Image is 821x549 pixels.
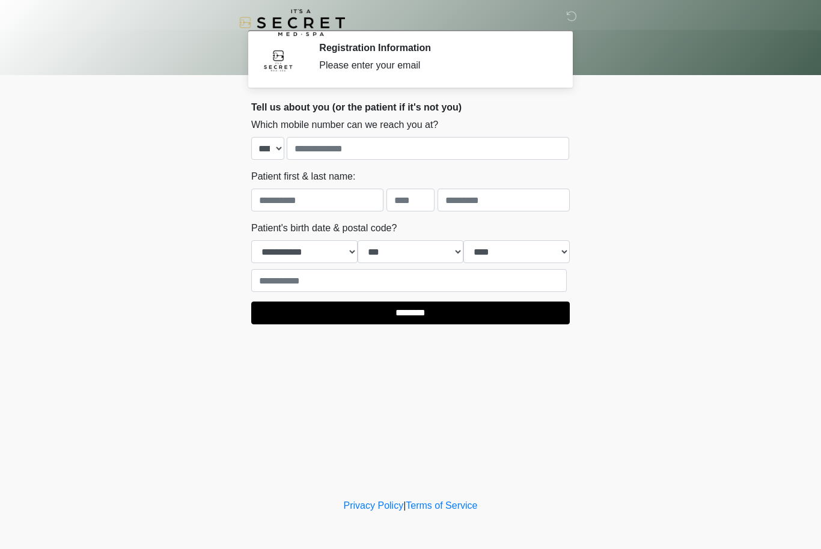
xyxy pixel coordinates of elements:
[403,500,406,511] a: |
[251,118,438,132] label: Which mobile number can we reach you at?
[344,500,404,511] a: Privacy Policy
[406,500,477,511] a: Terms of Service
[251,169,355,184] label: Patient first & last name:
[239,9,345,36] img: It's A Secret Med Spa Logo
[251,221,397,235] label: Patient's birth date & postal code?
[319,58,552,73] div: Please enter your email
[319,42,552,53] h2: Registration Information
[251,102,570,113] h2: Tell us about you (or the patient if it's not you)
[260,42,296,78] img: Agent Avatar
